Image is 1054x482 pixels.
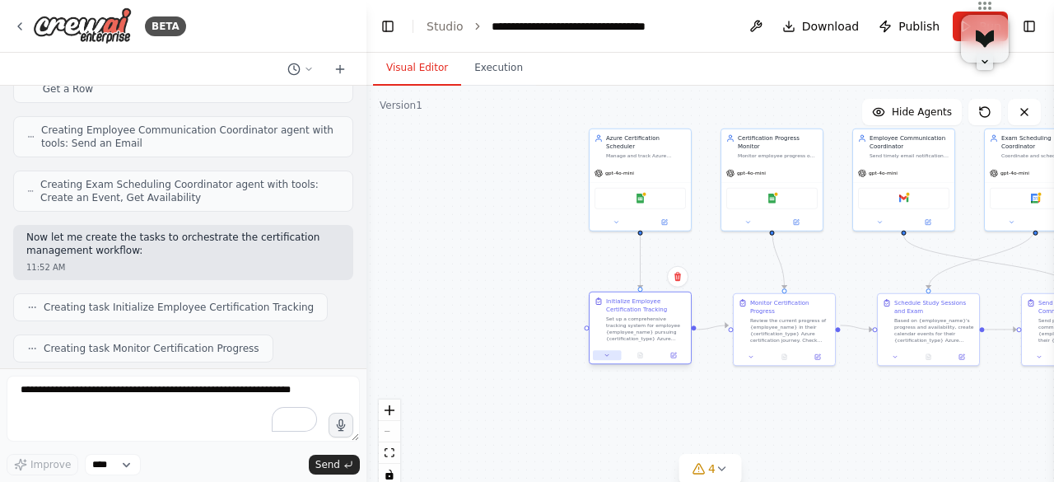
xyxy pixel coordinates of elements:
div: Azure Certification SchedulerManage and track Azure certification schedules for employees, ensuri... [589,129,692,232]
button: Click to speak your automation idea [329,413,353,438]
g: Edge from 287e4a94-01de-473d-b2f2-7fdc119c9e2f to 17a94fce-2cbc-4a46-ba9d-02701715ae37 [985,325,1017,334]
button: Open in side panel [660,350,688,360]
span: gpt-4o-mini [1000,170,1029,176]
div: Schedule Study Sessions and ExamBased on {employee_name}'s progress and availability, create cale... [877,293,980,367]
button: zoom in [379,400,400,421]
button: Open in side panel [948,352,976,362]
span: gpt-4o-mini [605,170,634,176]
span: Creating Exam Scheduling Coordinator agent with tools: Create an Event, Get Availability [40,178,339,204]
button: Publish [872,12,946,41]
span: gpt-4o-mini [869,170,898,176]
div: Schedule Study Sessions and Exam [894,299,974,316]
button: Show right sidebar [1018,15,1041,38]
button: Visual Editor [373,51,461,86]
a: Studio [427,20,464,33]
div: Certification Progress Monitor [738,134,818,151]
div: Azure Certification Scheduler [606,134,686,151]
img: Google Sheets [767,194,777,204]
span: Download [802,18,860,35]
button: Start a new chat [327,59,353,79]
nav: breadcrumb [427,18,677,35]
span: gpt-4o-mini [737,170,766,176]
button: Send [309,455,360,475]
button: Switch to previous chat [281,59,320,79]
p: Now let me create the tasks to orchestrate the certification management workflow: [26,232,340,257]
span: Publish [898,18,940,35]
div: Initialize Employee Certification Tracking [606,297,686,314]
g: Edge from 1e6298e7-26da-4a8c-acab-7301ba4ffe59 to 287e4a94-01de-473d-b2f2-7fdc119c9e2f [841,321,873,334]
button: Hide left sidebar [376,15,399,38]
span: Hide Agents [892,105,952,119]
img: Gmail [899,194,909,204]
button: Open in side panel [905,218,952,227]
button: Run [953,12,1008,41]
span: Send [315,458,340,471]
div: BETA [145,16,186,36]
span: Creating task Monitor Certification Progress [44,342,259,355]
button: Delete node [667,266,688,288]
img: Google Sheets [636,194,646,204]
div: Monitor Certification Progress [750,299,830,316]
div: Review the current progress of {employee_name} in their {certification_type} Azure certification ... [750,317,830,344]
textarea: To enrich screen reader interactions, please activate Accessibility in Grammarly extension settings [7,376,360,442]
button: Open in side panel [773,218,820,227]
div: Set up a comprehensive tracking system for employee {employee_name} pursuing {certification_type}... [606,316,686,342]
g: Edge from 35ae6660-2396-4322-9458-a606e488286c to 287e4a94-01de-473d-b2f2-7fdc119c9e2f [925,227,1040,288]
div: Monitor employee progress on Azure certification studies for {certification_type}, track completi... [738,152,818,159]
div: Based on {employee_name}'s progress and availability, create calendar events for their {certifica... [894,317,974,344]
div: Monitor Certification ProgressReview the current progress of {employee_name} in their {certificat... [733,293,836,367]
div: Employee Communication Coordinator [870,134,949,151]
div: 11:52 AM [26,261,340,274]
div: Send timely email notifications and reminders to employees about their Azure certification journe... [870,152,949,159]
button: Improve [7,454,78,475]
span: 4 [708,461,716,477]
g: Edge from 5fe70454-a9eb-45c6-9aaa-8cb1bbd526cf to 1e6298e7-26da-4a8c-acab-7301ba4ffe59 [768,227,789,288]
div: Employee Communication CoordinatorSend timely email notifications and reminders to employees abou... [852,129,955,232]
img: Logo [33,7,132,44]
span: Improve [30,458,71,471]
button: fit view [379,442,400,464]
div: Manage and track Azure certification schedules for employees, ensuring they stay on track with th... [606,152,686,159]
button: No output available [623,350,657,360]
button: Open in side panel [804,352,832,362]
g: Edge from 94baa3d3-b78f-4b76-b6d1-73c5e1927612 to 1e6298e7-26da-4a8c-acab-7301ba4ffe59 [697,321,729,334]
button: Open in side panel [641,218,688,227]
div: Version 1 [380,99,422,112]
img: Google Calendar [1031,194,1041,204]
button: No output available [767,352,801,362]
span: Creating Employee Communication Coordinator agent with tools: Send an Email [41,124,339,150]
button: Hide Agents [862,99,962,125]
button: Execution [461,51,536,86]
div: Initialize Employee Certification TrackingSet up a comprehensive tracking system for employee {em... [589,293,692,367]
g: Edge from eaf3a5de-d1a7-4754-9d8b-80deaef09cbf to 94baa3d3-b78f-4b76-b6d1-73c5e1927612 [637,227,645,288]
button: No output available [911,352,945,362]
div: Certification Progress MonitorMonitor employee progress on Azure certification studies for {certi... [721,129,823,232]
button: Download [776,12,866,41]
span: Creating task Initialize Employee Certification Tracking [44,301,314,314]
